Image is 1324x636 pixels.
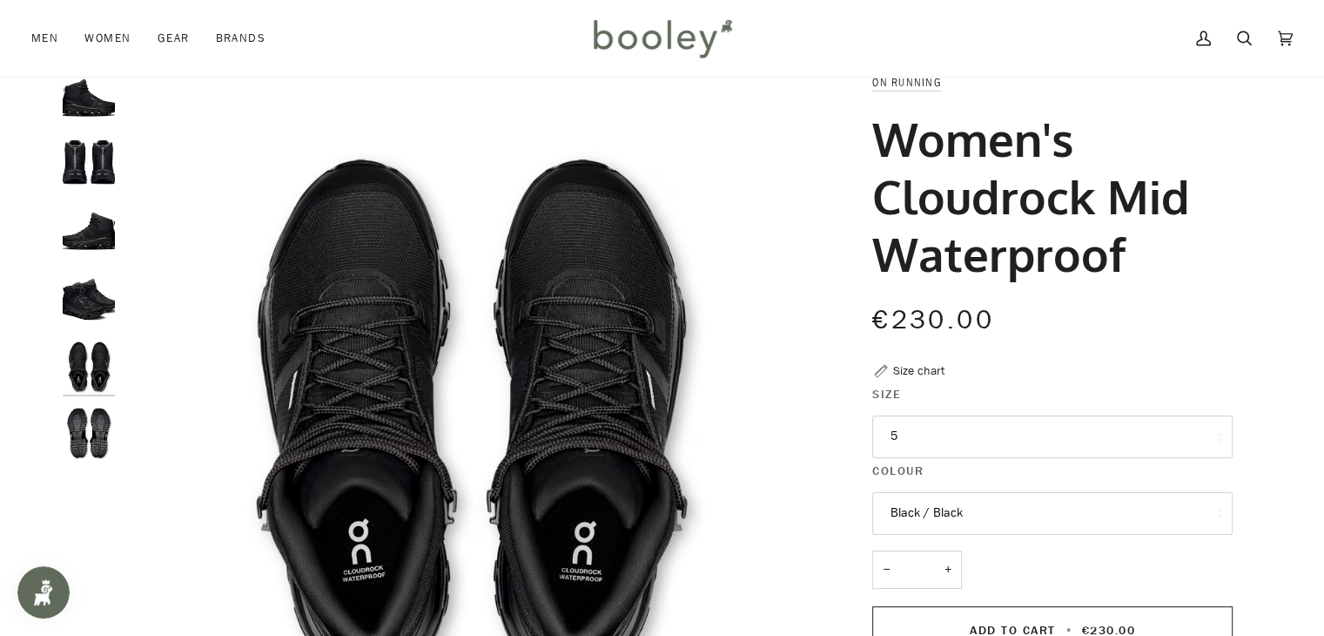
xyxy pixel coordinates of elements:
[63,407,115,459] img: On Running Women's Cloudrock Mid Waterproof Black / Black - Booley Galway
[872,75,941,90] a: On Running
[872,462,924,480] span: Colour
[872,551,962,590] input: Quantity
[872,110,1220,282] h1: Women's Cloudrock Mid Waterproof
[893,362,944,380] div: Size chart
[31,30,58,47] span: Men
[872,416,1233,458] button: 5
[215,30,265,47] span: Brands
[872,385,901,403] span: Size
[17,566,70,619] iframe: Button to open loyalty program pop-up
[586,13,738,64] img: Booley
[872,551,900,590] button: −
[63,140,115,193] img: On Running Women's Cloudrock Mid Waterproof Black / Black - Booley Galway
[934,551,962,590] button: +
[63,206,115,259] img: On Running Women's Cloudrock Mid Waterproof Black / Black - Booley Galway
[158,30,190,47] span: Gear
[872,302,994,338] span: €230.00
[63,274,115,326] img: On Running Women's Cloudrock Mid Waterproof Black / Black - Booley Galway
[63,73,115,125] img: On Running Women's Cloudrock Mid Waterproof Black / Black - Booley Galway
[872,492,1233,535] button: Black / Black
[63,341,115,393] img: On Running Women's Cloudrock Mid Waterproof Black / Black - Booley Galway
[84,30,131,47] span: Women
